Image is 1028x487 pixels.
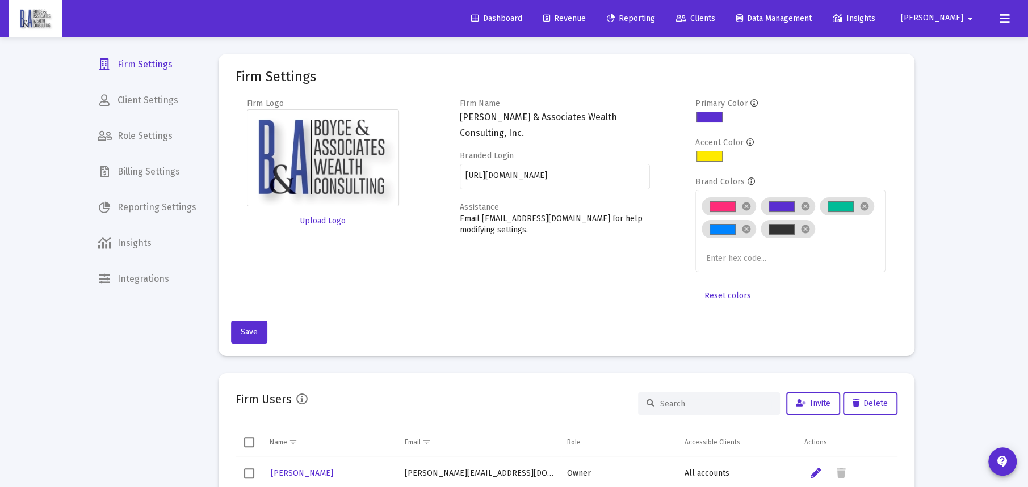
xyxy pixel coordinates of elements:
[800,201,811,211] mat-icon: cancel
[607,14,655,23] span: Reporting
[269,465,334,481] a: [PERSON_NAME]
[695,177,745,187] label: Brand Colors
[89,122,205,150] a: Role Settings
[704,291,751,300] span: Reset colors
[676,14,715,23] span: Clients
[727,7,821,30] a: Data Management
[741,201,752,211] mat-icon: cancel
[598,7,664,30] a: Reporting
[702,195,880,265] mat-chip-list: Brand colors
[300,216,346,226] span: Upload Logo
[736,14,812,23] span: Data Management
[800,224,811,234] mat-icon: cancel
[963,7,977,30] mat-icon: arrow_drop_down
[859,201,870,211] mat-icon: cancel
[833,14,875,23] span: Insights
[263,429,398,456] td: Column Name
[660,399,771,409] input: Search
[405,438,421,447] div: Email
[89,51,205,78] a: Firm Settings
[685,468,729,478] span: All accounts
[422,438,431,446] span: Show filter options for column 'Email'
[399,429,561,456] td: Column Email
[534,7,595,30] a: Revenue
[679,429,799,456] td: Column Accessible Clients
[567,438,581,447] div: Role
[471,14,522,23] span: Dashboard
[824,7,884,30] a: Insights
[89,265,205,293] a: Integrations
[89,87,205,114] a: Client Settings
[567,468,591,478] span: Owner
[741,224,752,234] mat-icon: cancel
[244,468,254,478] div: Select row
[887,7,991,29] button: [PERSON_NAME]
[804,438,827,447] div: Actions
[241,327,258,337] span: Save
[288,438,297,446] span: Show filter options for column 'Name'
[695,285,760,307] button: Reset colors
[460,202,500,212] label: Assistance
[460,151,514,160] label: Branded Login
[236,71,316,82] mat-card-title: Firm Settings
[270,468,333,478] span: [PERSON_NAME]
[685,438,740,447] div: Accessible Clients
[89,230,205,257] a: Insights
[5,10,630,27] span: Investment advisory services offered through [PERSON_NAME] & Associates Wealth Consulting, Inc., ...
[853,399,888,408] span: Delete
[460,213,650,236] p: Email [EMAIL_ADDRESS][DOMAIN_NAME] for help modifying settings.
[247,99,284,108] label: Firm Logo
[996,455,1009,468] mat-icon: contact_support
[247,210,399,232] button: Upload Logo
[462,7,531,30] a: Dashboard
[89,194,205,221] a: Reporting Settings
[236,390,292,408] h2: Firm Users
[901,14,963,23] span: [PERSON_NAME]
[786,392,840,415] button: Invite
[269,438,287,447] div: Name
[543,14,586,23] span: Revenue
[18,7,53,30] img: Dashboard
[667,7,724,30] a: Clients
[695,138,744,147] label: Accent Color
[231,321,267,344] button: Save
[796,399,830,408] span: Invite
[695,99,748,108] label: Primary Color
[244,437,254,447] div: Select all
[247,109,399,206] img: Firm logo
[561,429,679,456] td: Column Role
[706,254,791,263] input: Enter hex code...
[843,392,897,415] button: Delete
[89,158,205,185] a: Billing Settings
[460,109,650,141] h3: [PERSON_NAME] & Associates Wealth Consulting, Inc.
[799,429,897,456] td: Column Actions
[460,99,501,108] label: Firm Name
